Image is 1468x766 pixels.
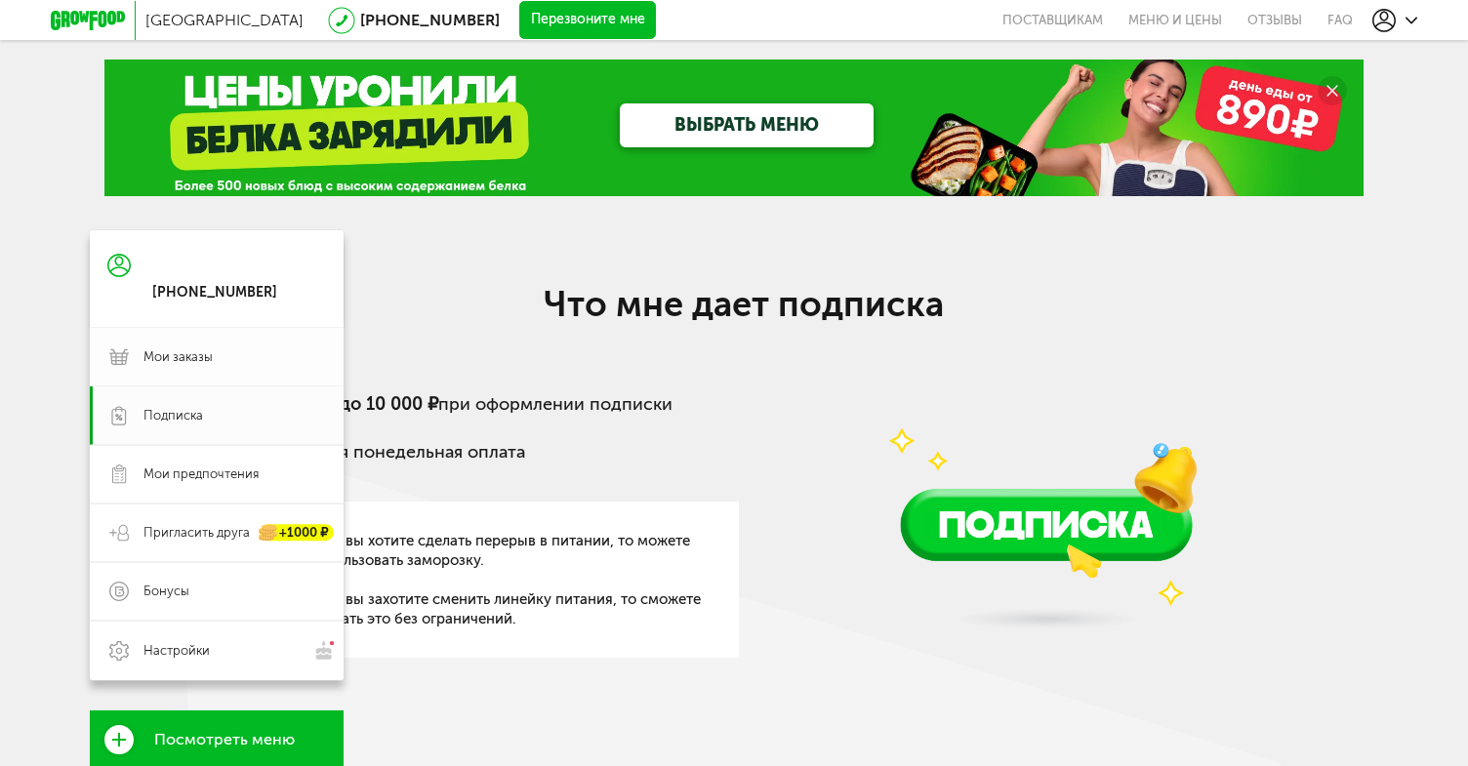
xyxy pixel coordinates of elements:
button: Перезвоните мне [519,1,656,40]
span: Посмотреть меню [154,731,295,748]
a: [PHONE_NUMBER] [360,11,500,29]
a: Мои предпочтения [90,445,344,504]
a: Бонусы [90,562,344,621]
b: до 10 000 ₽ [340,393,438,415]
span: Удобная понедельная оплата [278,441,525,463]
a: Настройки [90,621,344,680]
span: [GEOGRAPHIC_DATA] [145,11,304,29]
span: Мои предпочтения [143,465,259,483]
span: Настройки [143,642,210,660]
span: Скидку при оформлении подписки [278,393,673,415]
span: Подписка [143,407,203,424]
span: Мои заказы [143,348,213,366]
h2: Что мне дает подписка [353,283,1134,325]
a: Пригласить друга +1000 ₽ [90,504,344,562]
img: vUQQD42TP1CeN4SU.png [836,281,1256,651]
div: [PHONE_NUMBER] [152,284,277,302]
div: +1000 ₽ [260,525,334,542]
span: Пригласить друга [143,524,250,542]
span: Если вы хотите сделать перерыв в питании, то можете использовать заморозку. Если вы захотите смен... [309,531,710,628]
a: Подписка [90,386,344,445]
a: ВЫБРАТЬ МЕНЮ [620,103,874,147]
a: Мои заказы [90,328,344,386]
span: Бонусы [143,583,189,600]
